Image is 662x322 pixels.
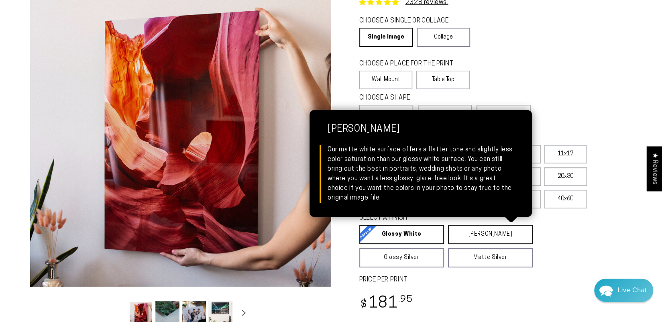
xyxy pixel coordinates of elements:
div: Contact Us Directly [617,279,647,302]
button: Slide right [235,304,253,322]
div: Chat widget toggle [594,279,653,302]
legend: CHOOSE A SINGLE OR COLLAGE [359,16,463,26]
label: 40x60 [544,190,587,208]
span: $ [361,300,367,310]
div: Click to open Judge.me floating reviews tab [647,146,662,191]
a: Glossy White [359,225,444,244]
button: Slide left [109,304,126,322]
label: Wall Mount [359,71,413,89]
label: PRICE PER PRINT [359,275,632,285]
sup: .95 [398,295,413,304]
bdi: 181 [359,296,413,312]
legend: CHOOSE A SHAPE [359,94,464,103]
a: Matte Silver [448,248,533,267]
a: Glossy Silver [359,248,444,267]
span: Square [434,109,456,119]
label: 11x17 [544,145,587,163]
label: 20x30 [544,167,587,186]
div: Our matte white surface offers a flatter tone and slightly less color saturation than our glossy ... [328,145,514,203]
legend: SELECT A FINISH [359,214,513,223]
a: Collage [417,28,470,47]
strong: [PERSON_NAME] [328,124,514,145]
a: Single Image [359,28,413,47]
label: Table Top [416,71,470,89]
a: [PERSON_NAME] [448,225,533,244]
legend: CHOOSE A PLACE FOR THE PRINT [359,59,462,69]
span: Rectangle [370,109,402,119]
